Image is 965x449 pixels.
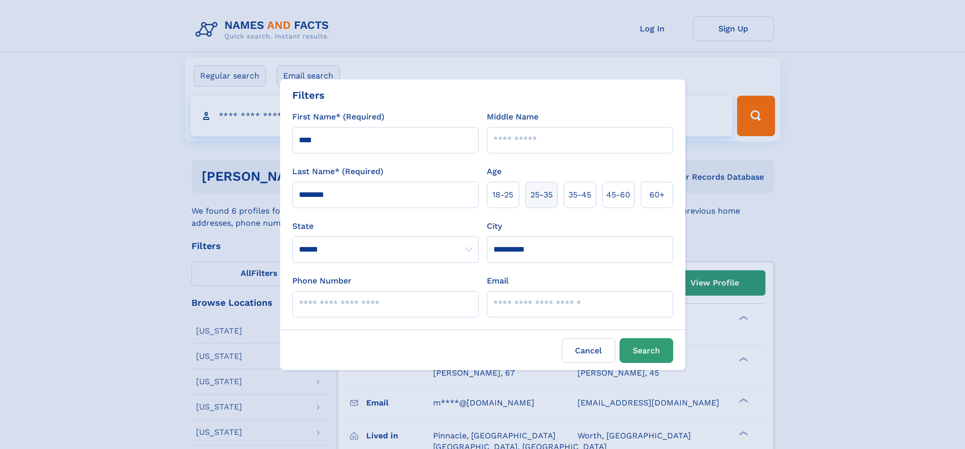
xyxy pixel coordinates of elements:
span: 60+ [649,189,665,201]
span: 45‑60 [606,189,630,201]
label: Last Name* (Required) [292,166,383,178]
label: Age [487,166,501,178]
span: 25‑35 [530,189,553,201]
span: 18‑25 [492,189,513,201]
label: First Name* (Required) [292,111,384,123]
label: State [292,220,479,232]
div: Filters [292,88,325,103]
label: Cancel [562,338,615,363]
label: City [487,220,502,232]
label: Email [487,275,509,287]
label: Phone Number [292,275,352,287]
span: 35‑45 [568,189,591,201]
button: Search [620,338,673,363]
label: Middle Name [487,111,538,123]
